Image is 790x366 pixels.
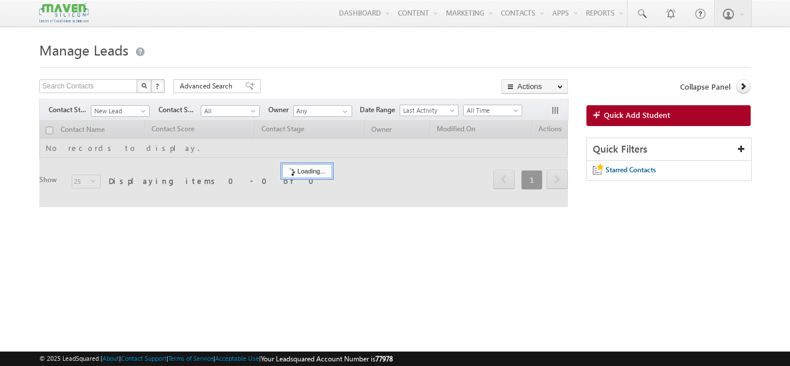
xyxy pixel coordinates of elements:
[180,81,236,91] span: Advanced Search
[282,164,331,178] div: Loading...
[400,105,455,116] span: Last Activity
[463,105,522,116] a: All Time
[151,79,165,93] button: ?
[586,105,751,126] a: Quick Add Student
[201,106,256,116] span: All
[464,105,519,116] span: All Time
[141,83,147,88] img: Search
[39,3,88,23] img: Custom Logo
[156,81,161,91] span: ?
[91,106,146,116] span: New Lead
[49,105,91,115] span: Contact Stage
[360,105,400,115] span: Date Range
[337,106,351,117] a: Show All Items
[400,105,459,116] a: Last Activity
[102,354,119,362] a: About
[201,105,260,117] a: All
[680,82,730,92] span: Collapse Panel
[158,105,201,115] span: Contact Source
[293,105,352,117] input: Type to Search
[375,354,393,363] span: 77978
[501,79,568,94] button: Actions
[261,354,393,363] span: Your Leadsquared Account Number is
[268,105,293,115] span: Owner
[168,354,213,362] a: Terms of Service
[215,354,259,362] a: Acceptable Use
[39,40,128,59] span: Manage Leads
[39,353,393,364] span: © 2025 LeadSquared | | | | |
[604,110,670,120] span: Quick Add Student
[91,105,150,117] a: New Lead
[121,354,167,362] a: Contact Support
[606,165,656,174] span: Starred Contacts
[587,138,751,161] div: Quick Filters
